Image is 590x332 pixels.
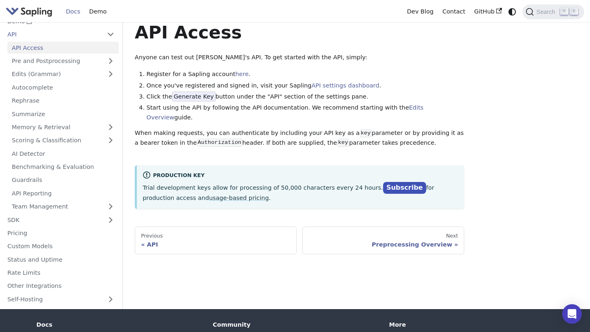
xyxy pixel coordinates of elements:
span: Generate Key [172,92,216,101]
code: Authorization [197,139,242,147]
li: Register for a Sapling account . [147,70,465,79]
code: key [360,129,372,137]
button: Expand sidebar category 'SDK' [102,214,119,226]
div: Docs [36,321,201,328]
div: Production Key [143,171,458,181]
a: Subscribe [383,182,426,194]
div: Previous [141,233,290,239]
div: More [389,321,554,328]
a: Other Integrations [3,280,119,292]
a: Rate Limits [3,267,119,279]
div: Next [309,233,458,239]
a: Status and Uptime [3,253,119,265]
li: Start using the API by following the API documentation. We recommend starting with the guide. [147,103,465,123]
li: Click the button under the "API" section of the settings pane. [147,92,465,102]
div: Community [213,321,377,328]
a: Custom Models [3,240,119,252]
span: Search [534,9,560,15]
a: Summarize [7,108,119,120]
a: API [3,29,102,40]
a: AI Detector [7,148,119,159]
div: Preprocessing Overview [309,241,458,248]
a: Dev Blog [402,5,438,18]
li: Once you've registered and signed in, visit your Sapling . [147,81,465,91]
a: SDK [3,214,102,226]
a: Scoring & Classification [7,135,119,146]
a: Rephrase [7,95,119,107]
a: Autocomplete [7,81,119,93]
a: NextPreprocessing Overview [302,227,464,254]
button: Search (Command+K) [522,4,584,19]
a: Guardrails [7,174,119,186]
img: Sapling.ai [6,6,52,18]
a: Sapling.ai [6,6,55,18]
p: When making requests, you can authenticate by including your API key as a parameter or by providi... [135,128,465,148]
kbd: ⌘ [560,8,568,15]
a: API Reporting [7,187,119,199]
kbd: K [570,8,578,15]
p: Trial development keys allow for processing of 50,000 characters every 24 hours. for production a... [143,182,458,203]
nav: Docs pages [135,227,465,254]
div: API [141,241,290,248]
code: key [337,139,349,147]
a: Self-Hosting [3,293,119,305]
a: Edits (Grammar) [7,68,119,80]
div: Open Intercom Messenger [562,304,582,324]
a: Team Management [7,201,119,213]
button: Collapse sidebar category 'API' [102,29,119,40]
a: GitHub [470,5,506,18]
a: Benchmarking & Evaluation [7,161,119,173]
button: Switch between dark and light mode (currently system mode) [506,6,518,18]
a: Demo [85,5,111,18]
h1: API Access [135,21,465,43]
a: Pre and Postprocessing [7,55,119,67]
a: API Access [7,42,119,54]
a: usage-based pricing [209,195,269,201]
a: Contact [438,5,470,18]
a: PreviousAPI [135,227,297,254]
p: Anyone can test out [PERSON_NAME]'s API. To get started with the API, simply: [135,53,465,63]
a: here [235,71,248,77]
a: API settings dashboard [311,82,379,89]
a: Memory & Retrieval [7,121,119,133]
a: Support [3,307,119,319]
a: Pricing [3,227,119,239]
a: Docs [61,5,85,18]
